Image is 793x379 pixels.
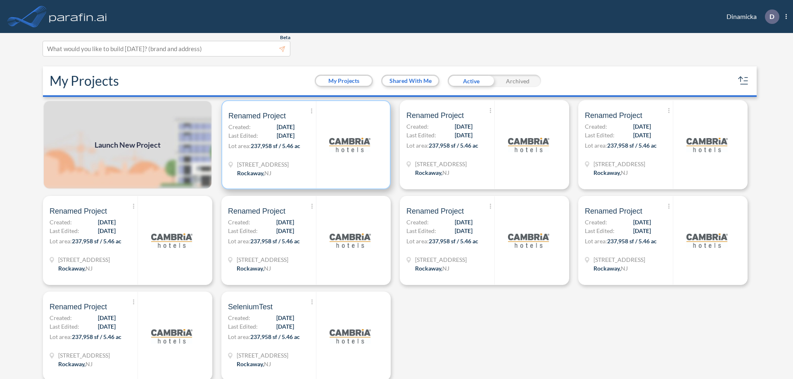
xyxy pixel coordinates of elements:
span: Last Edited: [406,226,436,235]
div: Rockaway, NJ [58,264,93,273]
span: NJ [264,169,271,177]
div: Rockaway, NJ [415,168,449,177]
span: 321 Mt Hope Ave [415,255,467,264]
span: Last Edited: [228,226,258,235]
span: 237,958 sf / 5.46 ac [72,333,121,340]
span: 237,958 sf / 5.46 ac [607,238,657,245]
div: Rockaway, NJ [58,360,93,368]
span: 321 Mt Hope Ave [237,160,289,169]
div: Active [448,75,494,87]
img: logo [330,315,371,357]
span: Renamed Project [228,111,286,121]
button: sort [737,74,750,87]
span: [DATE] [276,313,294,322]
span: Last Edited: [228,131,258,140]
span: [DATE] [455,131,472,139]
a: Launch New Project [43,100,212,189]
span: [DATE] [276,226,294,235]
span: Rockaway , [58,265,85,272]
span: 237,958 sf / 5.46 ac [250,333,300,340]
span: Lot area: [585,238,607,245]
span: Rockaway , [58,360,85,367]
span: Last Edited: [50,322,79,331]
span: Lot area: [50,238,72,245]
span: SeleniumTest [228,302,273,312]
span: 237,958 sf / 5.46 ac [72,238,121,245]
img: logo [508,124,549,165]
span: 237,958 sf / 5.46 ac [250,238,300,245]
img: logo [47,8,109,25]
span: [DATE] [277,131,294,140]
span: Renamed Project [50,206,107,216]
span: Created: [50,218,72,226]
span: Created: [228,313,250,322]
span: Renamed Project [228,206,285,216]
span: Rockaway , [237,265,264,272]
span: Renamed Project [406,206,464,216]
div: Rockaway, NJ [237,264,271,273]
span: [DATE] [455,122,472,131]
img: logo [329,124,370,165]
span: Rockaway , [594,265,621,272]
span: Launch New Project [95,139,161,151]
span: NJ [264,265,271,272]
span: [DATE] [276,322,294,331]
div: Archived [494,75,541,87]
span: 237,958 sf / 5.46 ac [429,238,478,245]
span: Lot area: [228,142,251,149]
span: Renamed Project [585,111,642,120]
span: Renamed Project [406,111,464,120]
span: Rockaway , [237,169,264,177]
span: NJ [442,169,449,176]
span: NJ [621,169,628,176]
button: My Projects [316,76,372,86]
span: 237,958 sf / 5.46 ac [429,142,478,149]
span: Last Edited: [50,226,79,235]
span: [DATE] [98,226,116,235]
h2: My Projects [50,73,119,89]
span: Last Edited: [585,131,615,139]
div: Rockaway, NJ [237,169,271,177]
span: Rockaway , [594,169,621,176]
span: Last Edited: [585,226,615,235]
span: Rockaway , [415,265,442,272]
span: 321 Mt Hope Ave [58,255,110,264]
span: [DATE] [633,131,651,139]
span: Created: [228,218,250,226]
span: Last Edited: [406,131,436,139]
div: Rockaway, NJ [594,168,628,177]
span: 321 Mt Hope Ave [237,351,288,360]
span: Lot area: [406,142,429,149]
div: Rockaway, NJ [415,264,449,273]
span: [DATE] [455,226,472,235]
span: Created: [228,122,251,131]
span: Lot area: [585,142,607,149]
span: 321 Mt Hope Ave [237,255,288,264]
span: Renamed Project [585,206,642,216]
span: 321 Mt Hope Ave [594,255,645,264]
div: Dinamicka [714,9,787,24]
span: Created: [406,218,429,226]
span: Created: [585,122,607,131]
span: 237,958 sf / 5.46 ac [251,142,300,149]
span: [DATE] [633,122,651,131]
img: logo [686,124,728,165]
span: Lot area: [50,333,72,340]
span: NJ [85,360,93,367]
span: NJ [264,360,271,367]
p: D [769,13,774,20]
span: Rockaway , [237,360,264,367]
span: NJ [442,265,449,272]
span: NJ [85,265,93,272]
span: Created: [406,122,429,131]
span: 237,958 sf / 5.46 ac [607,142,657,149]
span: Lot area: [228,333,250,340]
span: [DATE] [455,218,472,226]
span: [DATE] [98,313,116,322]
span: 321 Mt Hope Ave [58,351,110,360]
div: Rockaway, NJ [237,360,271,368]
span: NJ [621,265,628,272]
span: 321 Mt Hope Ave [594,160,645,168]
span: [DATE] [633,226,651,235]
img: logo [330,220,371,261]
